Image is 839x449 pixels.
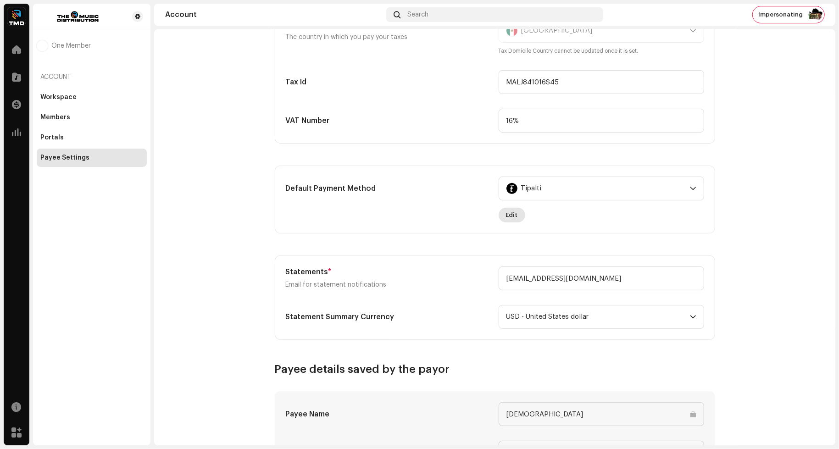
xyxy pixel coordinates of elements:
p: Email for statement notifications [286,279,491,290]
p: The country in which you pay your taxes [286,32,491,43]
span: Impersonating [758,11,803,18]
h5: Payee Name [286,409,491,420]
div: dropdown trigger [690,305,696,328]
input: Enter Tax Id [499,70,704,94]
div: Payee Settings [40,154,89,161]
span: Edit [506,206,518,224]
img: 0498a5b4-880d-4d38-a417-d0290ddc335b [40,11,117,22]
h3: Payee details saved by the payor [275,362,715,377]
h5: Tax Id [286,77,491,88]
h5: VAT Number [286,115,491,126]
span: Search [408,11,429,18]
re-m-nav-item: Workspace [37,88,147,106]
span: Tipalti [521,177,542,200]
span: USD - United States dollar [506,305,690,328]
div: Portals [40,134,64,141]
div: Workspace [40,94,77,101]
input: Enter VAT Number [499,109,704,133]
re-m-nav-item: Members [37,108,147,127]
div: dropdown trigger [690,177,696,200]
img: 622bc8f8-b98b-49b5-8c6c-3a84fb01c0a0 [7,7,26,26]
div: Members [40,114,70,121]
h5: Default Payment Method [286,183,491,194]
re-m-nav-item: Portals [37,128,147,147]
img: 49d752f8-5724-4d84-8fd1-e09a454f82b1 [37,40,48,51]
span: Tipalti [506,177,690,200]
span: One Member [51,42,91,50]
input: Enter email [499,266,704,290]
re-m-nav-item: Payee Settings [37,149,147,167]
h5: Statement Summary Currency [286,311,491,322]
re-a-nav-header: Account [37,66,147,88]
h5: Statements [286,266,491,277]
small: Tax Domicile Country cannot be updated once it is set. [499,46,704,55]
img: 49d752f8-5724-4d84-8fd1-e09a454f82b1 [808,7,823,22]
div: Account [165,11,383,18]
button: Edit [499,208,525,222]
